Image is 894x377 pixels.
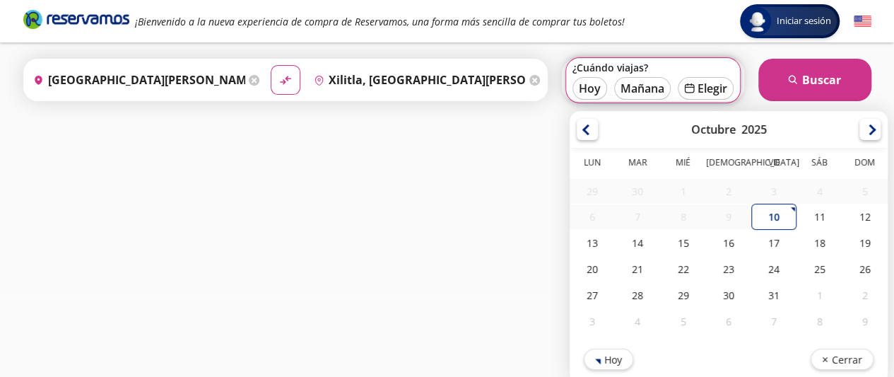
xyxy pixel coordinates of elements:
div: 03-Oct-25 [751,179,796,204]
div: 01-Oct-25 [660,179,705,204]
button: Hoy [572,77,607,100]
div: 17-Oct-25 [751,230,796,256]
i: Brand Logo [23,8,129,30]
div: 21-Oct-25 [615,256,660,282]
span: Iniciar sesión [771,14,837,28]
div: 23-Oct-25 [705,256,751,282]
div: 19-Oct-25 [842,230,887,256]
div: 04-Oct-25 [796,179,842,204]
em: ¡Bienvenido a la nueva experiencia de compra de Reservamos, una forma más sencilla de comprar tus... [135,15,625,28]
div: 05-Nov-25 [660,308,705,335]
th: Miércoles [660,156,705,179]
div: 29-Oct-25 [660,282,705,308]
div: 13-Oct-25 [570,230,615,256]
div: 02-Oct-25 [705,179,751,204]
div: 06-Nov-25 [705,308,751,335]
div: 07-Nov-25 [751,308,796,335]
th: Lunes [570,156,615,179]
div: 12-Oct-25 [842,204,887,230]
div: Octubre [690,122,735,137]
div: 31-Oct-25 [751,282,796,308]
div: 04-Nov-25 [615,308,660,335]
div: 09-Nov-25 [842,308,887,335]
div: 07-Oct-25 [615,204,660,229]
button: Hoy [584,349,633,370]
div: 08-Oct-25 [660,204,705,229]
div: 14-Oct-25 [615,230,660,256]
div: 09-Oct-25 [705,204,751,229]
div: 15-Oct-25 [660,230,705,256]
button: Cerrar [810,349,873,370]
div: 2025 [741,122,766,137]
div: 25-Oct-25 [796,256,842,282]
th: Viernes [751,156,796,179]
button: Elegir [678,77,734,100]
div: 30-Oct-25 [705,282,751,308]
input: Buscar Destino [308,62,526,98]
div: 03-Nov-25 [570,308,615,335]
th: Martes [615,156,660,179]
div: 30-Sep-25 [615,179,660,204]
th: Sábado [796,156,842,179]
div: 06-Oct-25 [570,204,615,229]
button: Mañana [614,77,671,100]
th: Jueves [705,156,751,179]
th: Domingo [842,156,887,179]
div: 24-Oct-25 [751,256,796,282]
div: 01-Nov-25 [796,282,842,308]
label: ¿Cuándo viajas? [572,61,734,74]
div: 02-Nov-25 [842,282,887,308]
div: 28-Oct-25 [615,282,660,308]
div: 26-Oct-25 [842,256,887,282]
div: 11-Oct-25 [796,204,842,230]
div: 18-Oct-25 [796,230,842,256]
div: 08-Nov-25 [796,308,842,335]
button: Buscar [758,59,871,101]
div: 16-Oct-25 [705,230,751,256]
input: Buscar Origen [28,62,245,98]
div: 05-Oct-25 [842,179,887,204]
div: 10-Oct-25 [751,204,796,230]
div: 27-Oct-25 [570,282,615,308]
div: 29-Sep-25 [570,179,615,204]
button: English [854,13,871,30]
a: Brand Logo [23,8,129,34]
div: 22-Oct-25 [660,256,705,282]
div: 20-Oct-25 [570,256,615,282]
